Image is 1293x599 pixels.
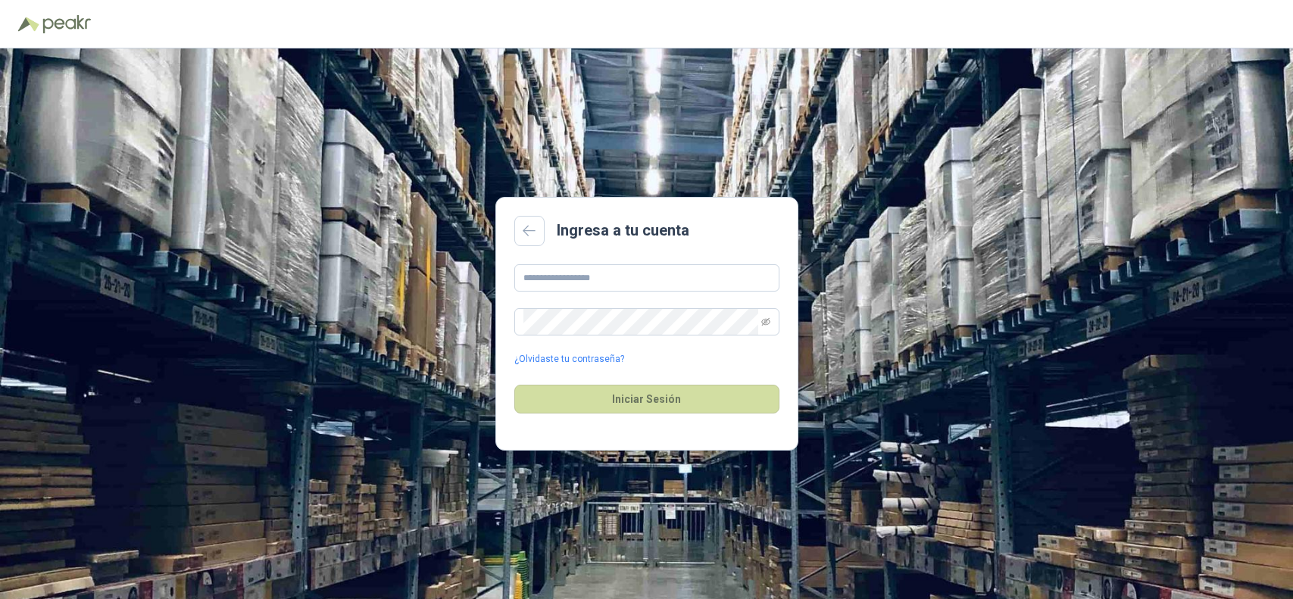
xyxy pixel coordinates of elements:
h2: Ingresa a tu cuenta [557,219,689,242]
img: Logo [18,17,39,32]
button: Iniciar Sesión [514,385,779,413]
img: Peakr [42,15,91,33]
span: eye-invisible [761,317,770,326]
a: ¿Olvidaste tu contraseña? [514,352,624,367]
